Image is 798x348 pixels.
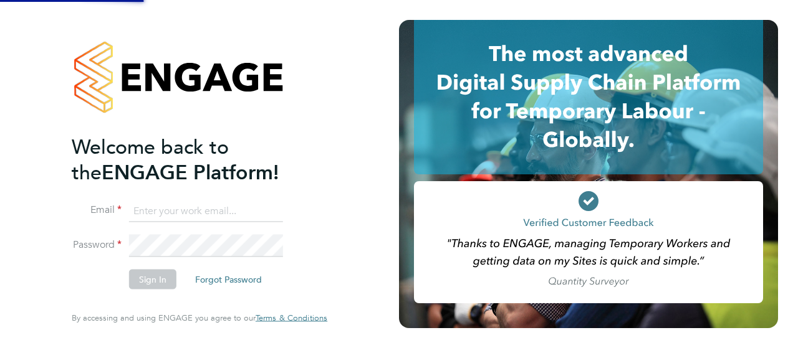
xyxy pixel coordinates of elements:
[72,313,327,323] span: By accessing and using ENGAGE you agree to our
[72,204,122,217] label: Email
[129,270,176,289] button: Sign In
[72,134,315,185] h2: ENGAGE Platform!
[72,238,122,252] label: Password
[256,313,327,323] a: Terms & Conditions
[256,313,327,323] span: Terms & Conditions
[185,270,272,289] button: Forgot Password
[72,134,229,184] span: Welcome back to the
[129,200,283,222] input: Enter your work email...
